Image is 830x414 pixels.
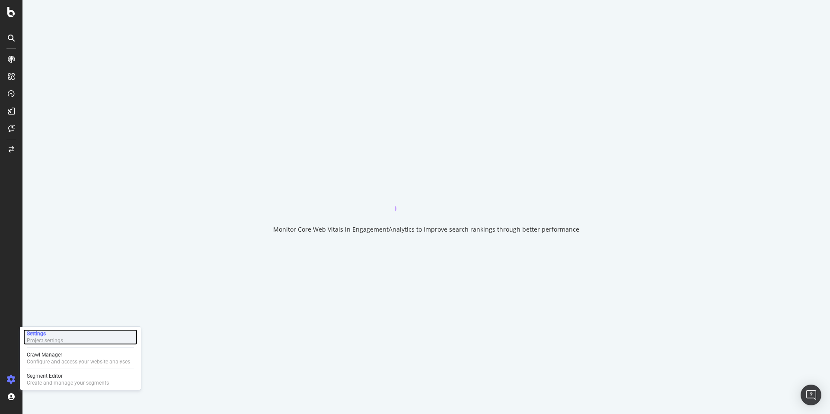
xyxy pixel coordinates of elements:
div: Project settings [27,337,63,344]
div: animation [395,180,457,211]
div: Segment Editor [27,373,109,379]
div: Settings [27,330,63,337]
div: Monitor Core Web Vitals in EngagementAnalytics to improve search rankings through better performance [273,225,579,234]
div: Crawl Manager [27,351,130,358]
a: Segment EditorCreate and manage your segments [23,372,137,387]
a: Crawl ManagerConfigure and access your website analyses [23,350,137,366]
div: Open Intercom Messenger [801,385,821,405]
div: Configure and access your website analyses [27,358,130,365]
div: Create and manage your segments [27,379,109,386]
a: SettingsProject settings [23,329,137,345]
